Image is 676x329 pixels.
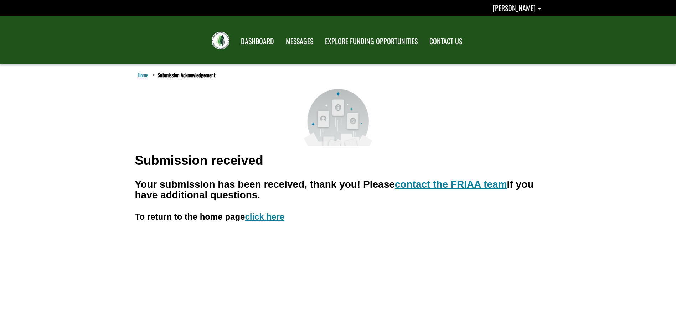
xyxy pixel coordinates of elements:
a: EXPLORE FUNDING OPPORTUNITIES [320,32,423,50]
li: Submission Acknowledgement [151,71,216,79]
a: click here [245,212,284,221]
a: MESSAGES [280,32,319,50]
a: Nicole Marburg [492,2,541,13]
img: FRIAA Submissions Portal [212,32,229,49]
span: [PERSON_NAME] [492,2,536,13]
nav: Main Navigation [234,30,468,50]
a: CONTACT US [424,32,468,50]
a: DASHBOARD [236,32,279,50]
h1: Submission received [135,153,263,168]
h2: Your submission has been received, thank you! Please if you have additional questions. [135,179,541,201]
a: contact the FRIAA team [395,179,507,190]
h3: To return to the home page [135,212,285,221]
a: Home [136,70,150,79]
